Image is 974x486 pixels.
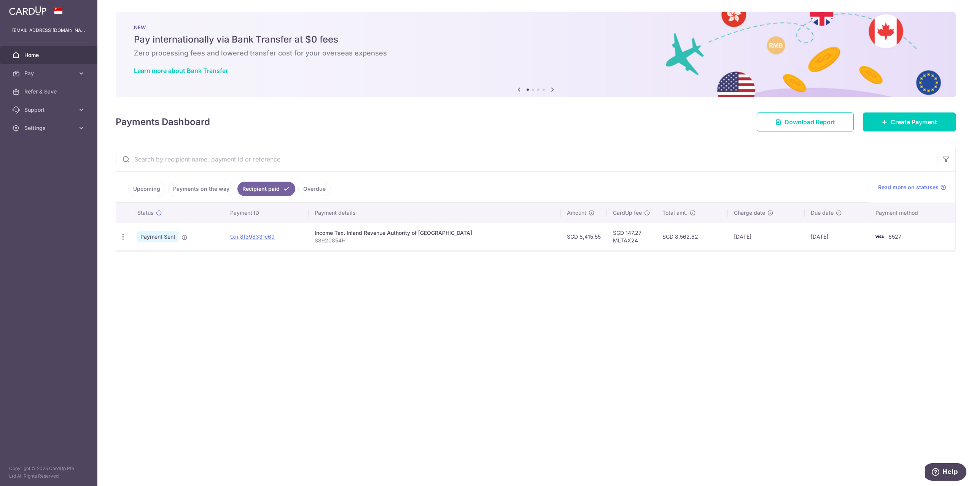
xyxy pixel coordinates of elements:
[878,184,939,191] span: Read more on statuses
[811,209,834,217] span: Due date
[757,112,854,131] a: Download Report
[168,182,234,196] a: Payments on the way
[134,49,937,58] h6: Zero processing fees and lowered transfer cost for your overseas expenses
[805,223,869,250] td: [DATE]
[230,233,275,240] a: txn_8f398331c69
[134,33,937,46] h5: Pay internationally via Bank Transfer at $0 fees
[734,209,765,217] span: Charge date
[24,70,75,77] span: Pay
[891,117,937,127] span: Create Payment
[9,6,46,15] img: CardUp
[309,203,561,223] th: Payment details
[116,115,210,129] h4: Payments Dashboard
[224,203,309,223] th: Payment ID
[869,203,955,223] th: Payment method
[567,209,586,217] span: Amount
[116,147,937,171] input: Search by recipient name, payment id or reference
[656,223,727,250] td: SGD 8,562.82
[785,117,835,127] span: Download Report
[237,182,295,196] a: Recipient paid
[134,67,228,74] a: Learn more about Bank Transfer
[315,229,555,237] div: Income Tax. Inland Revenue Authority of [GEOGRAPHIC_DATA]
[561,223,607,250] td: SGD 8,415.55
[24,88,75,95] span: Refer & Save
[24,124,75,132] span: Settings
[863,112,956,131] a: Create Payment
[134,24,937,30] p: NEW
[298,182,331,196] a: Overdue
[24,51,75,59] span: Home
[888,233,901,240] span: 6527
[24,106,75,114] span: Support
[872,232,887,241] img: Bank Card
[137,231,178,242] span: Payment Sent
[607,223,656,250] td: SGD 147.27 MLTAX24
[128,182,165,196] a: Upcoming
[137,209,154,217] span: Status
[728,223,805,250] td: [DATE]
[116,12,956,97] img: Bank transfer banner
[878,184,946,191] a: Read more on statuses
[662,209,688,217] span: Total amt.
[12,27,85,34] p: [EMAIL_ADDRESS][DOMAIN_NAME]
[315,237,555,244] p: S8920854H
[925,463,966,482] iframe: Opens a widget where you can find more information
[613,209,642,217] span: CardUp fee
